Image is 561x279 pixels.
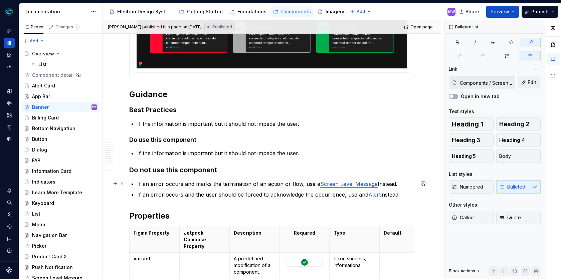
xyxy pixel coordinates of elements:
strong: Required [294,230,315,236]
a: Foundations [227,6,269,17]
button: Search ⌘K [4,197,15,208]
a: Settings [4,221,15,232]
a: Design tokens [4,86,15,96]
a: Analytics [4,50,15,60]
img: f6f21888-ac52-4431-a6ea-009a12e2bf23.png [5,8,13,16]
span: Edit [528,79,536,86]
span: Heading 3 [452,137,480,144]
strong: Do not use this component [129,166,217,174]
a: App Bar [21,91,100,102]
a: Product Card X [21,251,100,262]
span: 3 [74,24,80,30]
div: Changes [55,24,80,30]
div: Navigation Bar [32,232,67,239]
div: List styles [449,171,473,178]
a: List [28,59,100,70]
strong: Description [234,230,261,236]
span: Open page [410,24,433,30]
button: Heading 3 [449,133,494,147]
div: FAB [32,157,40,164]
button: Notifications [4,185,15,196]
a: Bottom Navigation [21,123,100,134]
p: If an error occurs and the user should be forced to acknowledge the occurrence, use and instead. [137,191,414,199]
a: Storybook stories [4,122,15,132]
div: List [38,61,47,68]
div: Components [4,98,15,108]
span: Heading 2 [499,121,529,127]
a: Picker [21,241,100,251]
img: d52440a6-d613-46c5-8cdd-57e38394489d.svg [301,258,309,266]
a: Data sources [4,134,15,145]
span: Published [212,24,232,30]
div: Information Card [32,168,71,175]
button: Add [21,36,46,46]
div: Other styles [449,202,477,208]
div: Banner [32,104,49,110]
p: Jetpack Compose Property [184,230,225,250]
a: Learn More Template [21,187,100,198]
a: Invite team [4,209,15,220]
div: Component detail [32,72,74,78]
div: MW [448,9,455,14]
a: Electron Design System - Android [107,6,175,17]
div: Keyboard [32,200,54,207]
button: Numbered [449,180,494,194]
a: Overview [21,48,100,59]
span: Preview [491,8,509,15]
div: Alert Card [32,82,55,89]
a: Information Card [21,166,100,177]
div: Learn More Template [32,189,82,196]
a: Keyboard [21,198,100,209]
button: Add [348,7,373,16]
span: Heading 4 [499,137,525,144]
a: Components [270,6,314,17]
div: App Bar [32,93,50,100]
div: published this page on [DATE] [142,24,202,30]
a: Documentation [4,38,15,48]
div: Text styles [449,108,474,115]
span: Callout [452,214,475,221]
a: Code automation [4,62,15,72]
button: Callout [449,211,494,224]
div: List [32,211,40,217]
div: Button [32,136,47,143]
div: Page tree [107,5,347,18]
button: Heading 5 [449,150,494,163]
button: Publish [522,6,558,18]
a: Assets [4,110,15,120]
div: Pages [24,24,43,30]
div: Contact support [4,233,15,244]
p: If the information is important but it should not impede the user. [137,149,414,157]
a: Alert Card [21,80,100,91]
a: Button [21,134,100,145]
span: [PERSON_NAME] [108,24,141,30]
p: A predefined modification of a component. [234,255,275,275]
strong: variant [134,256,151,261]
button: Share [456,6,484,18]
a: Push Notification [21,262,100,273]
span: Quote [499,214,521,221]
p: If an error occurs and marks the termination of an action or flow, use a Instead. [137,180,414,188]
a: Dialog [21,145,100,155]
a: Home [4,26,15,36]
button: Heading 4 [496,133,541,147]
a: BannerMW [21,102,100,112]
div: Imagery [326,8,344,15]
p: error, success, informational [334,255,375,269]
label: Open in new tab [461,93,500,100]
svg: Supernova Logo [6,267,13,274]
div: Menu [32,221,45,228]
button: Body [496,150,541,163]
